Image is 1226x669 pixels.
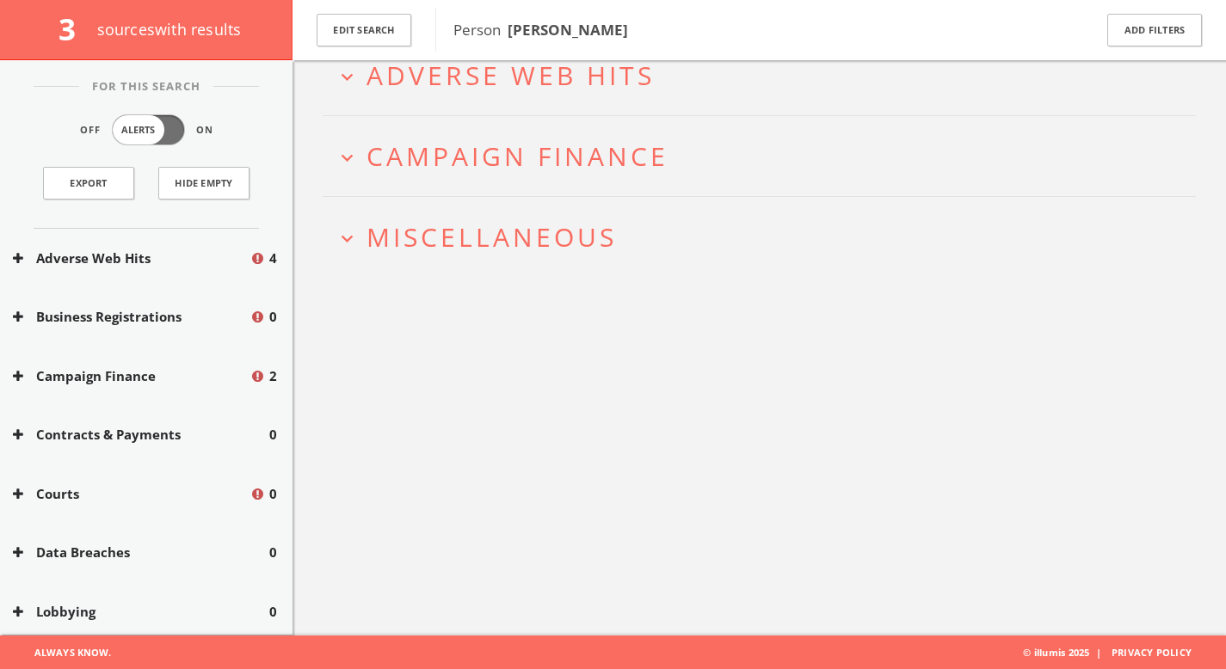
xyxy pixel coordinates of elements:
button: Data Breaches [13,543,269,562]
span: For This Search [79,78,213,95]
span: 2 [269,366,277,386]
span: Adverse Web Hits [367,58,655,93]
span: | [1089,646,1108,659]
span: source s with results [97,19,242,40]
button: Business Registrations [13,307,250,327]
button: expand_moreCampaign Finance [336,142,1196,170]
span: 3 [59,9,90,49]
button: Campaign Finance [13,366,250,386]
span: Campaign Finance [367,138,668,174]
span: 0 [269,602,277,622]
span: 0 [269,307,277,327]
span: 4 [269,249,277,268]
button: Lobbying [13,602,269,622]
span: Miscellaneous [367,219,617,255]
i: expand_more [336,146,359,169]
span: Off [80,123,101,138]
a: Export [43,167,134,199]
button: Hide Empty [158,167,250,199]
span: On [196,123,213,138]
button: expand_moreAdverse Web Hits [336,61,1196,89]
span: 0 [269,543,277,562]
i: expand_more [336,65,359,89]
span: Person [453,20,628,40]
button: Adverse Web Hits [13,249,250,268]
button: Edit Search [317,14,411,47]
button: expand_moreMiscellaneous [336,223,1196,251]
button: Add Filters [1107,14,1202,47]
b: [PERSON_NAME] [508,20,628,40]
button: Contracts & Payments [13,425,269,445]
button: Courts [13,484,250,504]
i: expand_more [336,227,359,250]
span: 0 [269,484,277,504]
span: 0 [269,425,277,445]
a: Privacy Policy [1112,646,1192,659]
